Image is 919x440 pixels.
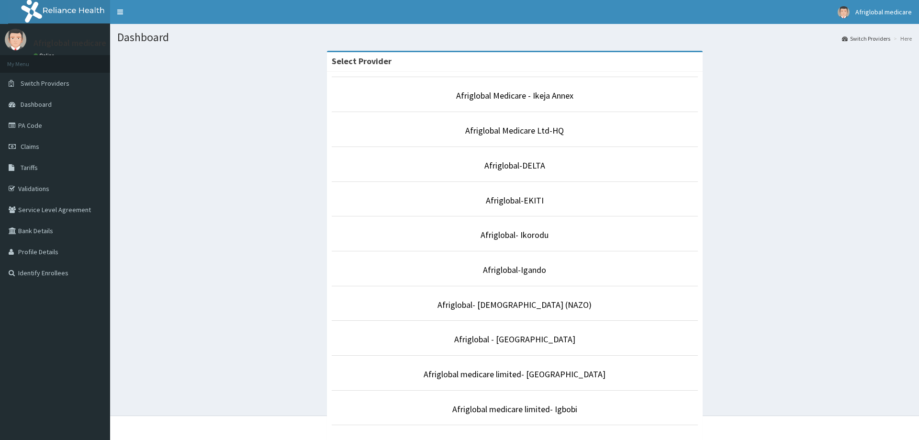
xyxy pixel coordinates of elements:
[842,34,890,43] a: Switch Providers
[465,125,564,136] a: Afriglobal Medicare Ltd-HQ
[34,39,106,47] p: Afriglobal medicare
[34,52,56,59] a: Online
[117,31,912,44] h1: Dashboard
[454,334,575,345] a: Afriglobal - [GEOGRAPHIC_DATA]
[456,90,573,101] a: Afriglobal Medicare - Ikeja Annex
[424,369,605,380] a: Afriglobal medicare limited- [GEOGRAPHIC_DATA]
[486,195,544,206] a: Afriglobal-EKITI
[452,404,577,415] a: Afriglobal medicare limited- Igbobi
[838,6,850,18] img: User Image
[483,264,546,275] a: Afriglobal-Igando
[21,163,38,172] span: Tariffs
[484,160,545,171] a: Afriglobal-DELTA
[21,142,39,151] span: Claims
[437,299,592,310] a: Afriglobal- [DEMOGRAPHIC_DATA] (NAZO)
[21,79,69,88] span: Switch Providers
[5,29,26,50] img: User Image
[891,34,912,43] li: Here
[332,56,392,67] strong: Select Provider
[855,8,912,16] span: Afriglobal medicare
[481,229,549,240] a: Afriglobal- Ikorodu
[21,100,52,109] span: Dashboard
